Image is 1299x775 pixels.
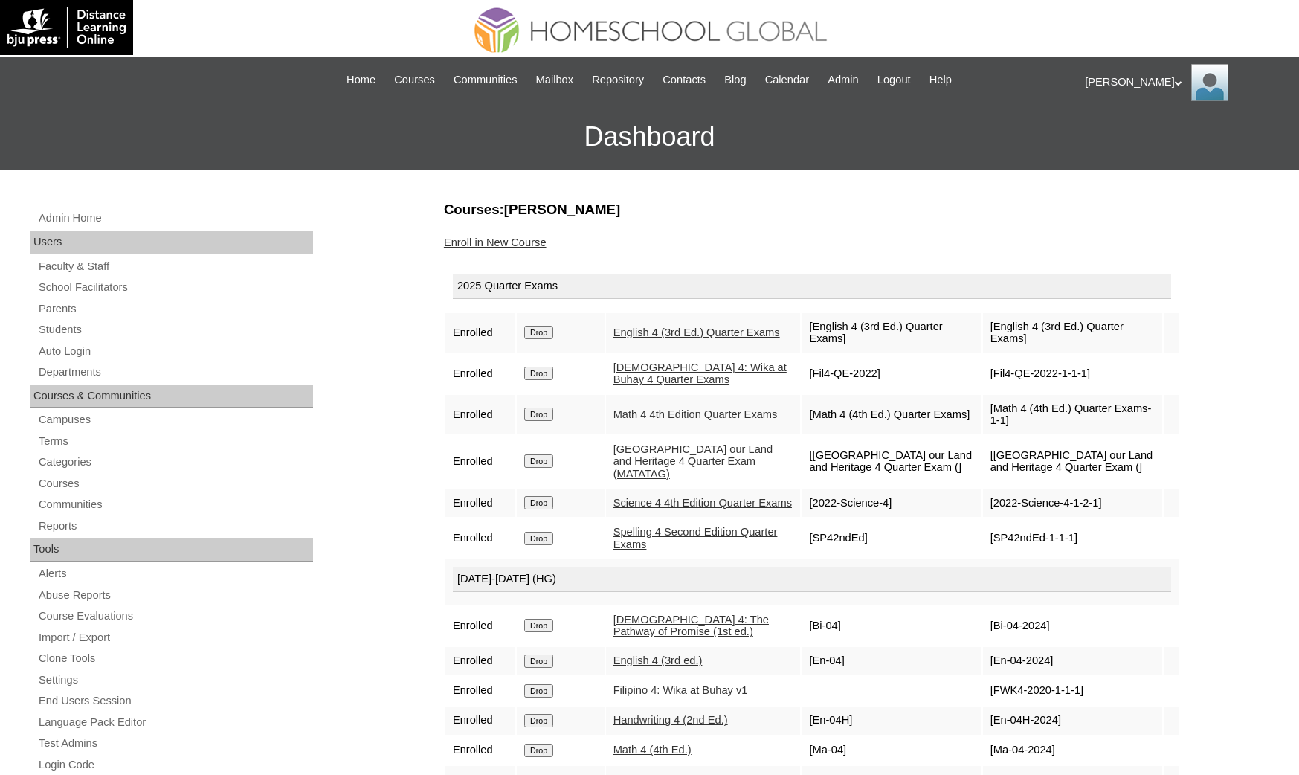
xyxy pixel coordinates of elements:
[7,103,1292,170] h3: Dashboard
[445,395,515,434] td: Enrolled
[613,327,780,338] a: English 4 (3rd Ed.) Quarter Exams
[529,71,581,89] a: Mailbox
[1085,64,1284,101] div: [PERSON_NAME]
[346,71,375,89] span: Home
[446,71,525,89] a: Communities
[758,71,816,89] a: Calendar
[524,619,553,632] input: Drop
[30,538,313,562] div: Tools
[7,7,126,48] img: logo-white.png
[802,436,981,488] td: [[GEOGRAPHIC_DATA] our Land and Heritage 4 Quarter Exam (]
[37,586,313,605] a: Abuse Reports
[37,495,313,514] a: Communities
[445,518,515,558] td: Enrolled
[983,518,1162,558] td: [SP42ndEd-1-1-1]
[445,647,515,675] td: Enrolled
[37,734,313,753] a: Test Admins
[37,713,313,732] a: Language Pack Editor
[870,71,918,89] a: Logout
[613,655,703,666] a: English 4 (3rd ed.)
[37,565,313,583] a: Alerts
[802,606,981,646] td: [Bi-04]
[445,736,515,765] td: Enrolled
[613,497,792,509] a: Science 4 4th Edition Quarter Exams
[30,231,313,254] div: Users
[524,714,553,727] input: Drop
[444,237,547,248] a: Enroll in New Course
[922,71,959,89] a: Help
[613,408,778,420] a: Math 4 4th Edition Quarter Exams
[820,71,866,89] a: Admin
[983,354,1162,393] td: [Fil4-QE-2022-1-1-1]
[30,385,313,408] div: Courses & Communities
[37,453,313,472] a: Categories
[453,274,1171,299] div: 2025 Quarter Exams
[613,614,769,638] a: [DEMOGRAPHIC_DATA] 4: The Pathway of Promise (1st ed.)
[613,361,787,386] a: [DEMOGRAPHIC_DATA] 4: Wika at Buhay 4 Quarter Exams
[339,71,383,89] a: Home
[454,71,518,89] span: Communities
[37,321,313,339] a: Students
[37,517,313,536] a: Reports
[802,736,981,765] td: [Ma-04]
[453,567,1171,592] div: [DATE]-[DATE] (HG)
[37,607,313,626] a: Course Evaluations
[444,200,1180,219] h3: Courses:[PERSON_NAME]
[802,518,981,558] td: [SP42ndEd]
[387,71,442,89] a: Courses
[613,443,773,480] a: [GEOGRAPHIC_DATA] our Land and Heritage 4 Quarter Exam (MATATAG)
[584,71,651,89] a: Repository
[37,475,313,493] a: Courses
[37,300,313,318] a: Parents
[717,71,753,89] a: Blog
[37,363,313,382] a: Departments
[613,526,778,550] a: Spelling 4 Second Edition Quarter Exams
[524,408,553,421] input: Drop
[663,71,706,89] span: Contacts
[983,736,1162,765] td: [Ma-04-2024]
[37,257,313,276] a: Faculty & Staff
[445,436,515,488] td: Enrolled
[37,411,313,429] a: Campuses
[592,71,644,89] span: Repository
[524,367,553,380] input: Drop
[37,342,313,361] a: Auto Login
[37,628,313,647] a: Import / Export
[983,395,1162,434] td: [Math 4 (4th Ed.) Quarter Exams-1-1]
[613,714,728,726] a: Handwriting 4 (2nd Ed.)
[1191,64,1228,101] img: Ariane Ebuen
[524,744,553,757] input: Drop
[983,647,1162,675] td: [En-04-2024]
[802,707,981,735] td: [En-04H]
[802,354,981,393] td: [Fil4-QE-2022]
[524,454,553,468] input: Drop
[613,744,692,756] a: Math 4 (4th Ed.)
[524,684,553,698] input: Drop
[802,395,981,434] td: [Math 4 (4th Ed.) Quarter Exams]
[37,671,313,689] a: Settings
[536,71,574,89] span: Mailbox
[802,489,981,517] td: [2022-Science-4]
[724,71,746,89] span: Blog
[445,489,515,517] td: Enrolled
[765,71,809,89] span: Calendar
[445,354,515,393] td: Enrolled
[445,677,515,705] td: Enrolled
[445,313,515,353] td: Enrolled
[37,209,313,228] a: Admin Home
[524,655,553,668] input: Drop
[802,647,981,675] td: [En-04]
[983,436,1162,488] td: [[GEOGRAPHIC_DATA] our Land and Heritage 4 Quarter Exam (]
[37,692,313,710] a: End Users Session
[929,71,952,89] span: Help
[613,684,748,696] a: Filipino 4: Wika at Buhay v1
[983,677,1162,705] td: [FWK4-2020-1-1-1]
[524,532,553,545] input: Drop
[983,313,1162,353] td: [English 4 (3rd Ed.) Quarter Exams]
[445,606,515,646] td: Enrolled
[445,707,515,735] td: Enrolled
[524,326,553,339] input: Drop
[37,278,313,297] a: School Facilitators
[394,71,435,89] span: Courses
[828,71,859,89] span: Admin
